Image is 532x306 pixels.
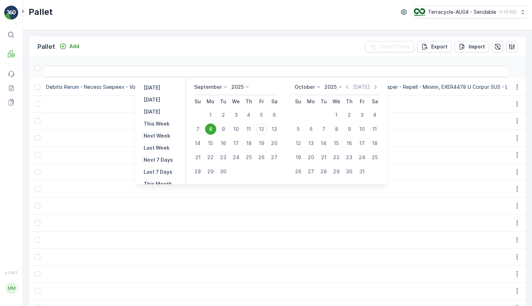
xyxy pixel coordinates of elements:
div: 25 [369,152,380,163]
th: Monday [204,95,217,108]
div: 5 [256,109,267,121]
div: 14 [318,138,329,149]
div: 24 [356,152,368,163]
div: 8 [205,123,216,135]
p: Pallet [29,6,53,18]
button: Clear Filters [365,41,414,52]
div: 10 [230,123,242,135]
div: 8 [331,123,342,135]
div: 17 [356,138,368,149]
div: 15 [205,138,216,149]
div: 6 [305,123,317,135]
th: Friday [355,95,368,108]
div: Toggle Row Selected [35,101,40,107]
div: Toggle Row Selected [35,135,40,141]
div: 18 [369,138,380,149]
div: 13 [268,123,280,135]
div: Toggle Row Selected [35,169,40,175]
div: 16 [343,138,355,149]
div: Toggle Row Selected [35,254,40,260]
button: This Week [141,120,172,128]
div: 1 [331,109,342,121]
div: 12 [293,138,304,149]
div: 26 [256,152,267,163]
p: October [295,83,315,91]
p: Import [469,43,485,50]
button: Add [57,42,82,51]
p: This Month [144,180,172,187]
div: 21 [192,152,203,163]
div: 9 [343,123,355,135]
p: This Week [144,120,169,127]
div: 31 [356,166,368,177]
p: Last Week [144,144,169,151]
th: Tuesday [217,95,230,108]
div: 28 [318,166,329,177]
div: 29 [205,166,216,177]
div: 1 [205,109,216,121]
div: 4 [243,109,254,121]
p: [DATE] [144,96,160,103]
th: Monday [305,95,317,108]
div: Toggle Row Selected [35,203,40,209]
p: ( +10:00 ) [499,9,516,15]
div: 2 [218,109,229,121]
div: 10 [356,123,368,135]
div: 23 [218,152,229,163]
button: Last Week [141,144,172,152]
th: Wednesday [330,95,343,108]
th: Sunday [191,95,204,108]
div: Toggle Row Selected [35,84,40,90]
th: Saturday [268,95,281,108]
div: Toggle Row Selected [35,186,40,192]
div: 7 [318,123,329,135]
div: 15 [331,138,342,149]
div: 4 [369,109,380,121]
div: 30 [218,166,229,177]
div: Toggle Row Selected [35,220,40,226]
button: Terracycle-AU04 - Sendable(+10:00) [414,6,526,18]
p: 2025 [231,83,244,91]
div: 22 [331,152,342,163]
button: MM [4,276,18,300]
th: Saturday [368,95,381,108]
p: Export [431,43,447,50]
button: Today [141,96,163,104]
div: MM [6,283,17,294]
div: 28 [192,166,203,177]
p: Terracycle-AU04 - Sendable [428,8,496,16]
div: 21 [318,152,329,163]
p: Next 7 Days [144,156,173,163]
img: terracycle_logo.png [414,8,425,16]
div: Toggle Row Selected [35,271,40,277]
div: 19 [293,152,304,163]
button: Tomorrow [141,108,163,116]
p: [DATE] [353,83,370,91]
div: 9 [218,123,229,135]
div: 24 [230,152,242,163]
div: 26 [293,166,304,177]
div: Toggle Row Selected [35,118,40,124]
p: Clear Filters [379,43,410,50]
p: Pallet [37,42,55,52]
button: Next Week [141,132,173,140]
div: 23 [343,152,355,163]
button: Yesterday [141,83,163,92]
div: Toggle Row Selected [35,288,40,294]
button: Last 7 Days [141,168,175,176]
div: 27 [305,166,317,177]
div: 13 [305,138,317,149]
img: logo [4,6,18,20]
div: 2 [343,109,355,121]
th: Thursday [242,95,255,108]
th: Wednesday [230,95,242,108]
button: Next 7 Days [141,156,176,164]
th: Sunday [292,95,305,108]
div: 25 [243,152,254,163]
div: 16 [218,138,229,149]
th: Friday [255,95,268,108]
th: Thursday [343,95,355,108]
p: Add [69,43,79,50]
th: Tuesday [317,95,330,108]
div: 18 [243,138,254,149]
